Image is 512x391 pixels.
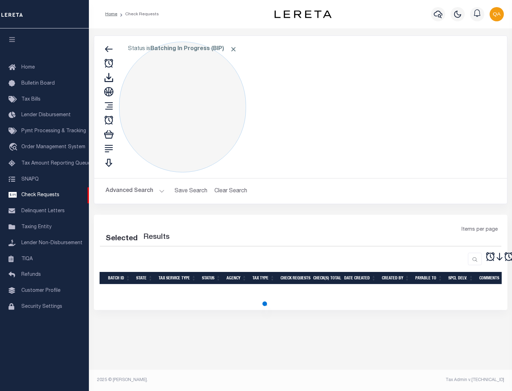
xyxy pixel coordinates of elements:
[92,377,301,383] div: 2025 © [PERSON_NAME].
[21,225,52,230] span: Taxing Entity
[490,7,504,21] img: svg+xml;base64,PHN2ZyB4bWxucz0iaHR0cDovL3d3dy53My5vcmcvMjAwMC9zdmciIHBvaW50ZXItZXZlbnRzPSJub25lIi...
[21,129,86,134] span: Pymt Processing & Tracking
[230,45,237,53] span: Click to Remove
[143,232,170,243] label: Results
[150,46,237,52] b: Batching In Progress (BIP)
[306,377,504,383] div: Tax Admin v.[TECHNICAL_ID]
[21,145,85,150] span: Order Management System
[274,10,331,18] img: logo-dark.svg
[105,12,117,16] a: Home
[133,272,156,284] th: State
[21,241,82,246] span: Lender Non-Disbursement
[21,272,41,277] span: Refunds
[9,143,20,152] i: travel_explore
[21,209,65,214] span: Delinquent Letters
[278,272,310,284] th: Check Requests
[105,272,133,284] th: Batch Id
[310,272,341,284] th: Check(s) Total
[106,184,165,198] button: Advanced Search
[446,272,476,284] th: Spcl Delv.
[462,226,498,234] span: Items per page
[21,65,35,70] span: Home
[379,272,412,284] th: Created By
[212,184,250,198] button: Clear Search
[476,272,508,284] th: Comments
[250,272,278,284] th: Tax Type
[199,272,224,284] th: Status
[224,272,250,284] th: Agency
[21,288,60,293] span: Customer Profile
[119,42,246,172] div: Click to Edit
[341,272,379,284] th: Date Created
[21,97,41,102] span: Tax Bills
[170,184,212,198] button: Save Search
[21,161,91,166] span: Tax Amount Reporting Queue
[117,11,159,17] li: Check Requests
[21,113,71,118] span: Lender Disbursement
[412,272,446,284] th: Payable To
[21,81,55,86] span: Bulletin Board
[21,177,39,182] span: SNAPQ
[21,193,59,198] span: Check Requests
[21,256,33,261] span: TIQA
[106,233,138,245] div: Selected
[21,304,62,309] span: Security Settings
[156,272,199,284] th: Tax Service Type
